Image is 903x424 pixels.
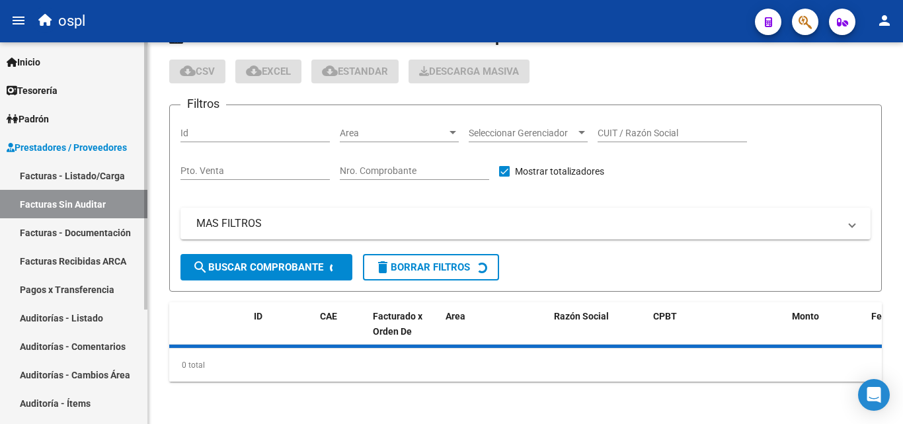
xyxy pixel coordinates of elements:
div: Open Intercom Messenger [858,379,890,411]
span: Descarga Masiva [419,65,519,77]
datatable-header-cell: Monto [787,302,866,360]
button: Estandar [311,60,399,83]
mat-icon: cloud_download [322,63,338,79]
span: Razón Social [554,311,609,321]
mat-icon: cloud_download [246,63,262,79]
datatable-header-cell: ID [249,302,315,360]
span: ID [254,311,262,321]
mat-icon: cloud_download [180,63,196,79]
span: ospl [58,7,85,36]
button: Borrar Filtros [363,254,499,280]
span: Prestadores / Proveedores [7,140,127,155]
span: Monto [792,311,819,321]
mat-icon: search [192,259,208,275]
datatable-header-cell: CAE [315,302,368,360]
datatable-header-cell: Razón Social [549,302,648,360]
datatable-header-cell: Area [440,302,530,360]
app-download-masive: Descarga masiva de comprobantes (adjuntos) [409,60,530,83]
mat-icon: person [877,13,892,28]
span: CAE [320,311,337,321]
span: Area [446,311,465,321]
h3: Filtros [180,95,226,113]
span: Mostrar totalizadores [515,163,604,179]
button: EXCEL [235,60,301,83]
span: Buscar Comprobante [192,261,323,273]
span: Area [340,128,447,139]
datatable-header-cell: Facturado x Orden De [368,302,440,360]
span: Inicio [7,55,40,69]
span: Tesorería [7,83,58,98]
div: 0 total [169,349,882,382]
span: Seleccionar Gerenciador [469,128,576,139]
mat-icon: delete [375,259,391,275]
button: Buscar Comprobante [180,254,352,280]
button: CSV [169,60,225,83]
mat-icon: menu [11,13,26,28]
span: CSV [180,65,215,77]
button: Descarga Masiva [409,60,530,83]
span: Padrón [7,112,49,126]
span: Facturado x Orden De [373,311,422,337]
mat-panel-title: MAS FILTROS [196,216,839,231]
span: Borrar Filtros [375,261,470,273]
span: Estandar [322,65,388,77]
span: CPBT [653,311,677,321]
span: EXCEL [246,65,291,77]
mat-expansion-panel-header: MAS FILTROS [180,208,871,239]
datatable-header-cell: CPBT [648,302,787,360]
